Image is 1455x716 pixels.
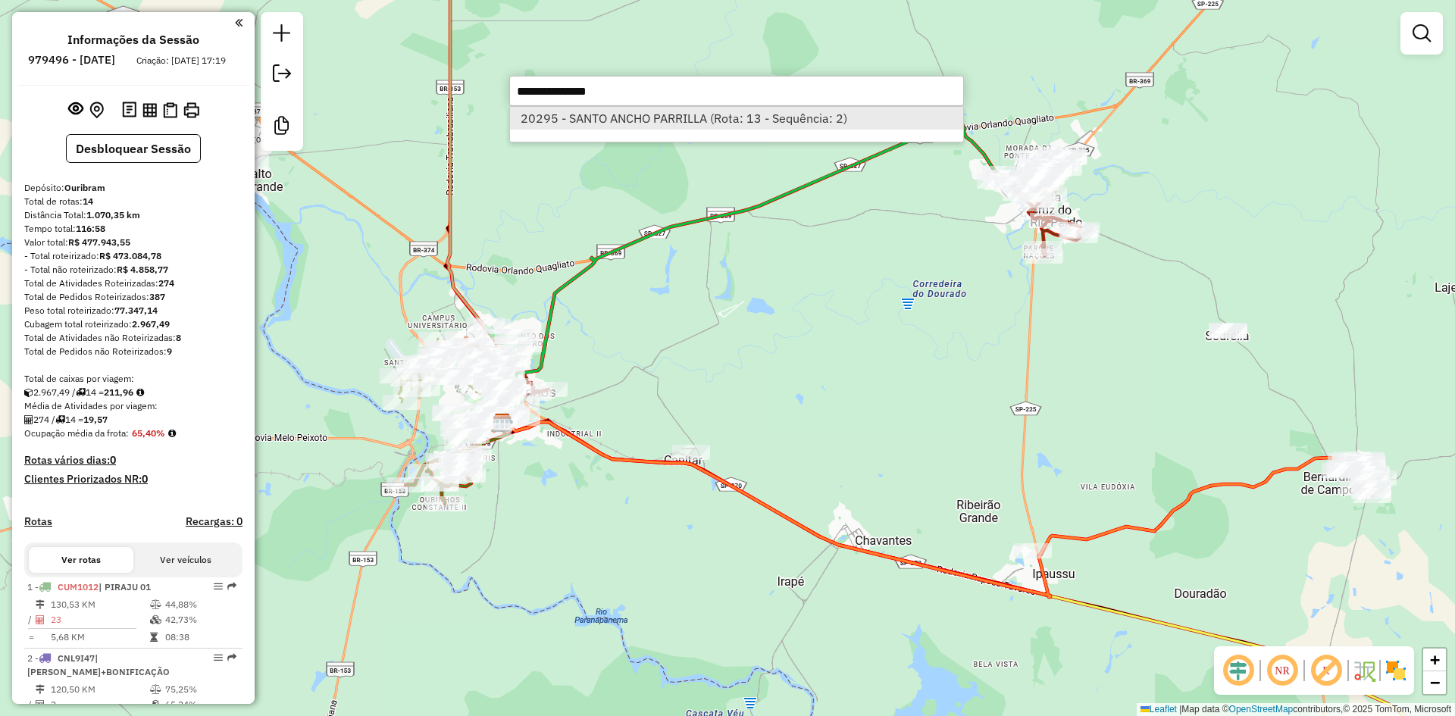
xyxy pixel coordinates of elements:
[164,597,236,612] td: 44,88%
[227,653,236,662] em: Rota exportada
[214,582,223,591] em: Opções
[66,134,201,163] button: Desbloquear Sessão
[83,195,93,207] strong: 14
[1179,704,1181,714] span: |
[672,445,710,460] div: Atividade não roteirizada - CIDO MERC E VARIEDAD
[86,209,140,220] strong: 1.070,35 km
[24,236,242,249] div: Valor total:
[50,682,149,697] td: 120,50 KM
[24,290,242,304] div: Total de Pedidos Roteirizados:
[76,388,86,397] i: Total de rotas
[142,472,148,486] strong: 0
[36,685,45,694] i: Distância Total
[24,331,242,345] div: Total de Atividades não Roteirizadas:
[24,277,242,290] div: Total de Atividades Roteirizadas:
[24,473,242,486] h4: Clientes Priorizados NR:
[36,615,45,624] i: Total de Atividades
[150,633,158,642] i: Tempo total em rota
[1264,652,1300,689] span: Ocultar NR
[104,386,133,398] strong: 211,96
[28,53,115,67] h6: 979496 - [DATE]
[58,652,95,664] span: CNL9I47
[67,33,199,47] h4: Informações da Sessão
[176,332,181,343] strong: 8
[24,222,242,236] div: Tempo total:
[24,388,33,397] i: Cubagem total roteirizado
[130,54,232,67] div: Criação: [DATE] 17:19
[68,236,130,248] strong: R$ 477.943,55
[1384,658,1408,683] img: Exibir/Ocultar setores
[235,14,242,31] a: Clique aqui para minimizar o painel
[50,630,149,645] td: 5,68 KM
[50,597,149,612] td: 130,53 KM
[1209,324,1247,339] div: Atividade não roteirizada - BAR DO CHIQUINHO
[24,386,242,399] div: 2.967,49 / 14 =
[83,414,108,425] strong: 19,57
[167,345,172,357] strong: 9
[24,399,242,413] div: Média de Atividades por viagem:
[133,547,238,573] button: Ver veículos
[132,427,165,439] strong: 65,40%
[24,317,242,331] div: Cubagem total roteirizado:
[24,345,242,358] div: Total de Pedidos não Roteirizados:
[186,515,242,528] h4: Recargas: 0
[493,413,512,433] img: Ouribram
[1220,652,1256,689] span: Ocultar deslocamento
[27,581,151,592] span: 1 -
[1141,704,1177,714] a: Leaflet
[50,612,149,627] td: 23
[86,98,107,122] button: Centralizar mapa no depósito ou ponto de apoio
[24,181,242,195] div: Depósito:
[158,277,174,289] strong: 274
[150,685,161,694] i: % de utilização do peso
[24,515,52,528] a: Rotas
[132,318,170,330] strong: 2.967,49
[1229,704,1294,714] a: OpenStreetMap
[24,304,242,317] div: Peso total roteirizado:
[99,250,161,261] strong: R$ 473.084,78
[58,581,99,592] span: CUM1012
[24,249,242,263] div: - Total roteirizado:
[267,111,297,145] a: Criar modelo
[1406,18,1437,48] a: Exibir filtros
[1137,703,1455,716] div: Map data © contributors,© 2025 TomTom, Microsoft
[27,612,35,627] td: /
[164,697,236,712] td: 65,24%
[164,630,236,645] td: 08:38
[1209,323,1247,338] div: Atividade não roteirizada - ANA MARIA DE FARIA M
[139,99,160,120] button: Visualizar relatório de Roteirização
[1430,650,1440,669] span: +
[227,582,236,591] em: Rota exportada
[510,107,963,130] li: [object Object]
[110,453,116,467] strong: 0
[24,454,242,467] h4: Rotas vários dias:
[214,653,223,662] em: Opções
[1430,673,1440,692] span: −
[150,700,161,709] i: % de utilização da cubagem
[27,652,170,677] span: | [PERSON_NAME]+BONIFICAÇÃO
[27,652,170,677] span: 2 -
[114,305,158,316] strong: 77.347,14
[76,223,105,234] strong: 116:58
[36,700,45,709] i: Total de Atividades
[150,600,161,609] i: % de utilização do peso
[24,413,242,427] div: 274 / 14 =
[119,98,139,122] button: Logs desbloquear sessão
[27,630,35,645] td: =
[149,291,165,302] strong: 387
[1423,671,1446,694] a: Zoom out
[55,415,65,424] i: Total de rotas
[1352,658,1376,683] img: Fluxo de ruas
[164,682,236,697] td: 75,25%
[117,264,168,275] strong: R$ 4.858,77
[24,415,33,424] i: Total de Atividades
[24,208,242,222] div: Distância Total:
[65,98,86,122] button: Exibir sessão original
[99,581,151,592] span: | PIRAJU 01
[24,427,129,439] span: Ocupação média da frota:
[160,99,180,121] button: Visualizar Romaneio
[136,388,144,397] i: Meta Caixas/viagem: 1,00 Diferença: 210,96
[180,99,202,121] button: Imprimir Rotas
[267,18,297,52] a: Nova sessão e pesquisa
